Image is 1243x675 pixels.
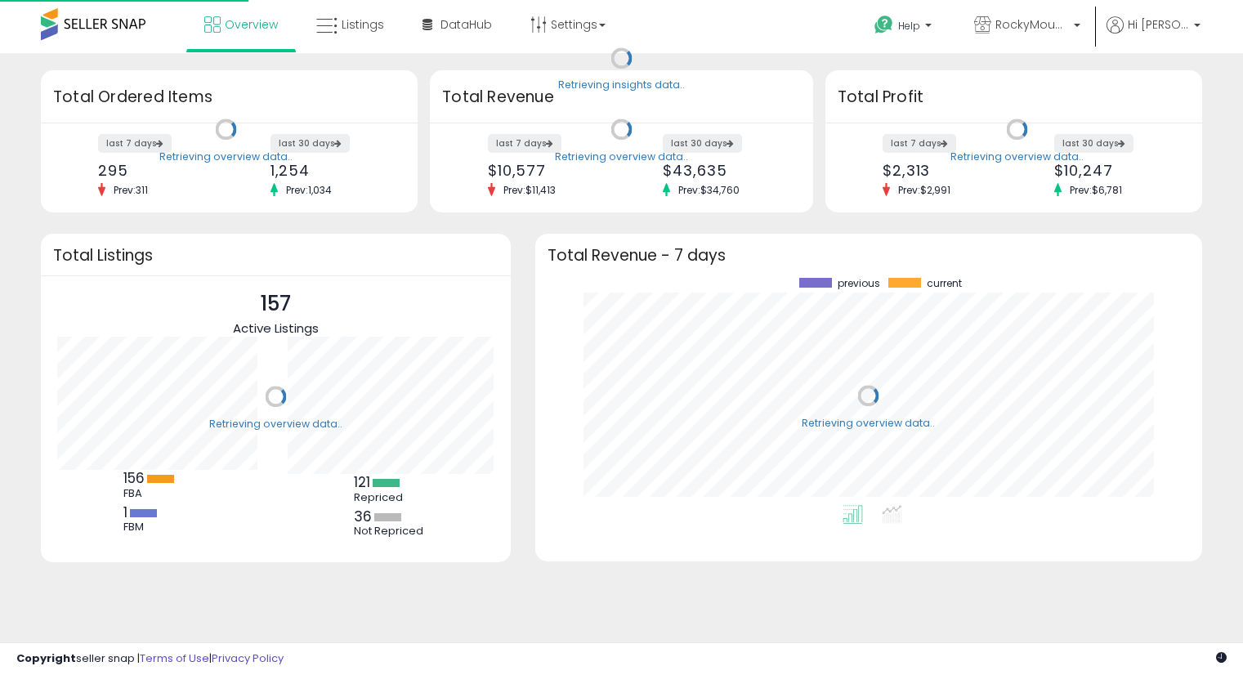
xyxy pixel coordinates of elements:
[209,417,342,431] div: Retrieving overview data..
[342,16,384,33] span: Listings
[898,19,920,33] span: Help
[440,16,492,33] span: DataHub
[995,16,1069,33] span: RockyMountainCo - [GEOGRAPHIC_DATA]
[1128,16,1189,33] span: Hi [PERSON_NAME]
[874,15,894,35] i: Get Help
[225,16,278,33] span: Overview
[950,150,1084,164] div: Retrieving overview data..
[159,150,293,164] div: Retrieving overview data..
[1107,16,1201,53] a: Hi [PERSON_NAME]
[16,650,76,666] strong: Copyright
[861,2,948,53] a: Help
[212,650,284,666] a: Privacy Policy
[140,650,209,666] a: Terms of Use
[16,651,284,667] div: seller snap | |
[802,416,935,431] div: Retrieving overview data..
[555,150,688,164] div: Retrieving overview data..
